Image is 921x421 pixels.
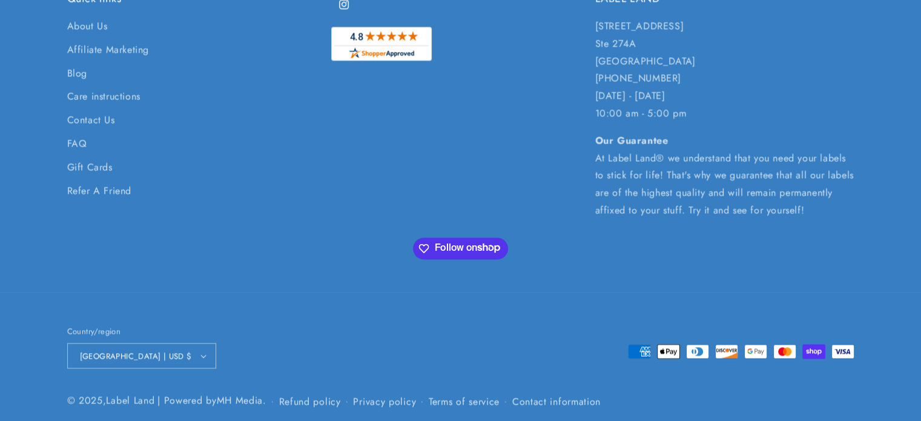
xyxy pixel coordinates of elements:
span: [GEOGRAPHIC_DATA] | USD $ [80,350,192,362]
p: [STREET_ADDRESS] Ste 274A [GEOGRAPHIC_DATA] [PHONE_NUMBER] [DATE] - [DATE] 10:00 am - 5:00 pm [595,18,854,122]
a: Care instructions [67,85,140,108]
a: Refund policy [279,393,341,409]
img: Customer Reviews [331,27,432,61]
a: Gift Cards [67,156,113,179]
a: Contact Us [67,108,115,132]
a: Privacy policy [353,393,416,409]
h2: Country/region [67,325,216,337]
strong: Our Guarantee [595,133,668,147]
a: Blog [67,62,87,85]
a: Refer A Friend [67,179,131,203]
a: FAQ [67,132,87,156]
a: About Us [67,18,108,38]
a: Affiliate Marketing [67,38,149,62]
a: Terms of service [429,393,500,409]
button: [GEOGRAPHIC_DATA] | USD $ [67,343,216,368]
a: Contact information [512,393,601,409]
p: At Label Land® we understand that you need your labels to stick for life! That's why we guarantee... [595,132,854,219]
